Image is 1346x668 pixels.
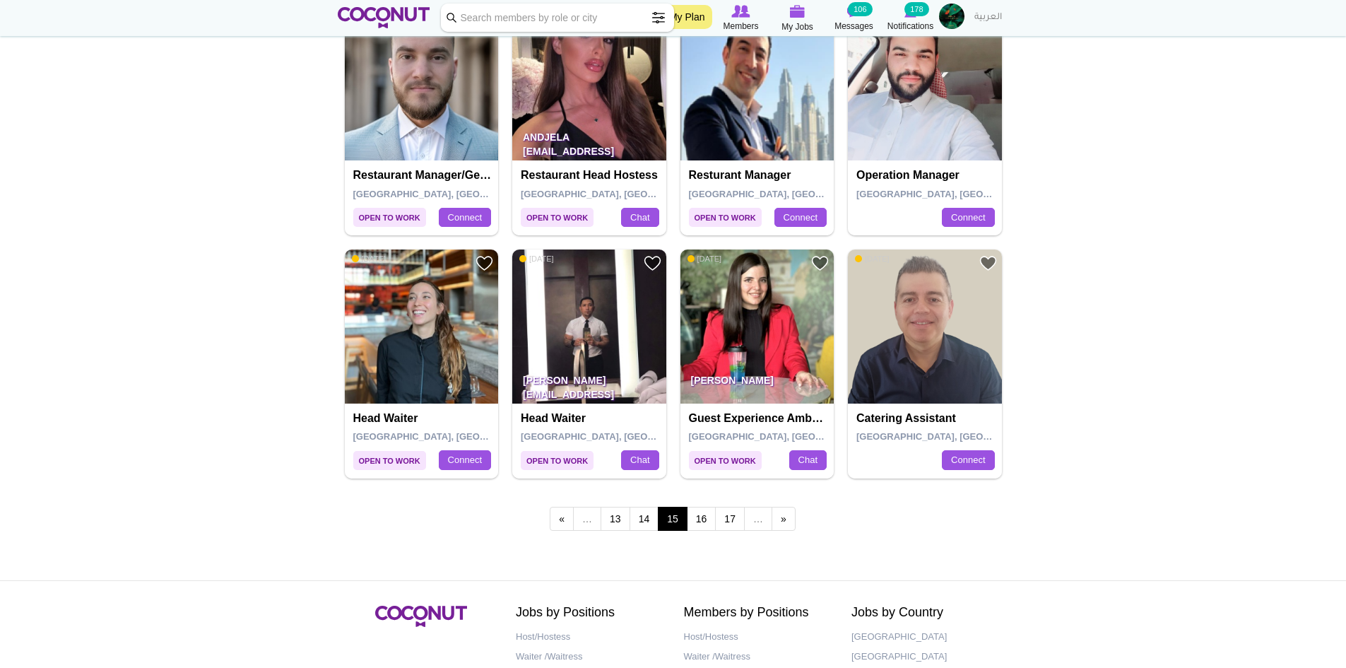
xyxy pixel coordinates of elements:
[851,627,998,648] a: [GEOGRAPHIC_DATA]
[601,507,630,531] a: 13
[856,412,997,425] h4: catering assistant
[967,4,1009,32] a: العربية
[512,121,666,160] p: Andjela [EMAIL_ADDRESS][DOMAIN_NAME]
[851,647,998,667] a: [GEOGRAPHIC_DATA]
[904,2,928,16] small: 178
[439,450,491,470] a: Connect
[658,507,687,531] span: 15
[781,20,813,34] span: My Jobs
[512,364,666,404] p: [PERSON_NAME] [EMAIL_ADDRESS][DOMAIN_NAME]
[338,7,430,28] img: Home
[516,606,663,620] h2: Jobs by Positions
[573,507,601,531] span: …
[353,189,555,199] span: [GEOGRAPHIC_DATA], [GEOGRAPHIC_DATA]
[521,451,594,470] span: Open to Work
[689,412,830,425] h4: Guest Experience Ambassador
[521,431,722,442] span: [GEOGRAPHIC_DATA], [GEOGRAPHIC_DATA]
[684,606,831,620] h2: Members by Positions
[550,507,574,531] a: ‹ previous
[353,208,426,227] span: Open to Work
[375,606,467,627] img: Coconut
[689,169,830,182] h4: Resturant manager
[684,647,831,667] a: Waiter /Waitress
[521,208,594,227] span: Open to Work
[790,5,805,18] img: My Jobs
[856,169,997,182] h4: operation manager
[521,412,661,425] h4: Head Waiter
[684,627,831,648] a: Host/Hostess
[774,208,827,228] a: Connect
[439,208,491,228] a: Connect
[689,189,890,199] span: [GEOGRAPHIC_DATA], [GEOGRAPHIC_DATA]
[516,647,663,667] a: Waiter /Waitress
[621,450,659,470] a: Chat
[811,254,829,272] a: Add to Favourites
[904,5,916,18] img: Notifications
[847,5,861,18] img: Messages
[630,507,659,531] a: 14
[942,208,994,228] a: Connect
[772,507,796,531] a: next ›
[769,4,826,34] a: My Jobs My Jobs
[353,412,494,425] h4: Head Waiter
[516,627,663,648] a: Host/Hostess
[826,4,882,33] a: Messages Messages 106
[744,507,772,531] span: …
[942,450,994,470] a: Connect
[519,254,554,264] span: [DATE]
[715,507,745,531] a: 17
[353,169,494,182] h4: Restaurant Manager/General Manager
[621,208,659,228] a: Chat
[521,169,661,182] h4: Restaurant Head Hostess
[713,4,769,33] a: Browse Members Members
[856,189,1058,199] span: [GEOGRAPHIC_DATA], [GEOGRAPHIC_DATA]
[476,254,493,272] a: Add to Favourites
[887,19,933,33] span: Notifications
[662,5,712,29] a: My Plan
[882,4,939,33] a: Notifications Notifications 178
[855,254,890,264] span: [DATE]
[441,4,674,32] input: Search members by role or city
[521,189,722,199] span: [GEOGRAPHIC_DATA], [GEOGRAPHIC_DATA]
[644,254,661,272] a: Add to Favourites
[979,254,997,272] a: Add to Favourites
[352,254,386,264] span: [DATE]
[856,431,1058,442] span: [GEOGRAPHIC_DATA], [GEOGRAPHIC_DATA]
[834,19,873,33] span: Messages
[723,19,758,33] span: Members
[689,451,762,470] span: Open to Work
[851,606,998,620] h2: Jobs by Country
[353,431,555,442] span: [GEOGRAPHIC_DATA], [GEOGRAPHIC_DATA]
[848,2,872,16] small: 106
[353,451,426,470] span: Open to Work
[680,364,834,404] p: [PERSON_NAME]
[687,254,722,264] span: [DATE]
[731,5,750,18] img: Browse Members
[689,431,890,442] span: [GEOGRAPHIC_DATA], [GEOGRAPHIC_DATA]
[687,507,716,531] a: 16
[789,450,827,470] a: Chat
[689,208,762,227] span: Open to Work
